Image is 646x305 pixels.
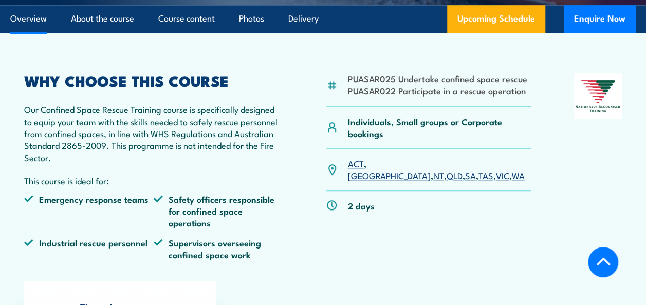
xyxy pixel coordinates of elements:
a: [GEOGRAPHIC_DATA] [347,169,430,181]
a: ACT [347,157,363,169]
p: This course is ideal for: [24,175,283,186]
button: Enquire Now [564,5,636,33]
h2: WHY CHOOSE THIS COURSE [24,73,283,87]
p: Individuals, Small groups or Corporate bookings [347,116,530,140]
p: Our Confined Space Rescue Training course is specifically designed to equip your team with the sk... [24,103,283,163]
p: 2 days [347,200,374,212]
p: , , , , , , , [347,158,530,182]
li: Safety officers responsible for confined space operations [154,193,283,229]
img: Nationally Recognised Training logo. [574,73,622,119]
a: About the course [71,5,134,32]
a: Overview [10,5,47,32]
a: WA [511,169,524,181]
a: TAS [478,169,493,181]
li: Supervisors overseeing confined space work [154,237,283,261]
li: PUASAR022 Participate in a rescue operation [347,85,527,97]
a: QLD [446,169,462,181]
a: VIC [495,169,509,181]
a: NT [433,169,444,181]
li: Industrial rescue personnel [24,237,154,261]
a: Delivery [288,5,319,32]
a: Course content [158,5,215,32]
a: Upcoming Schedule [447,5,545,33]
li: PUASAR025 Undertake confined space rescue [347,72,527,84]
a: SA [465,169,475,181]
li: Emergency response teams [24,193,154,229]
a: Photos [239,5,264,32]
